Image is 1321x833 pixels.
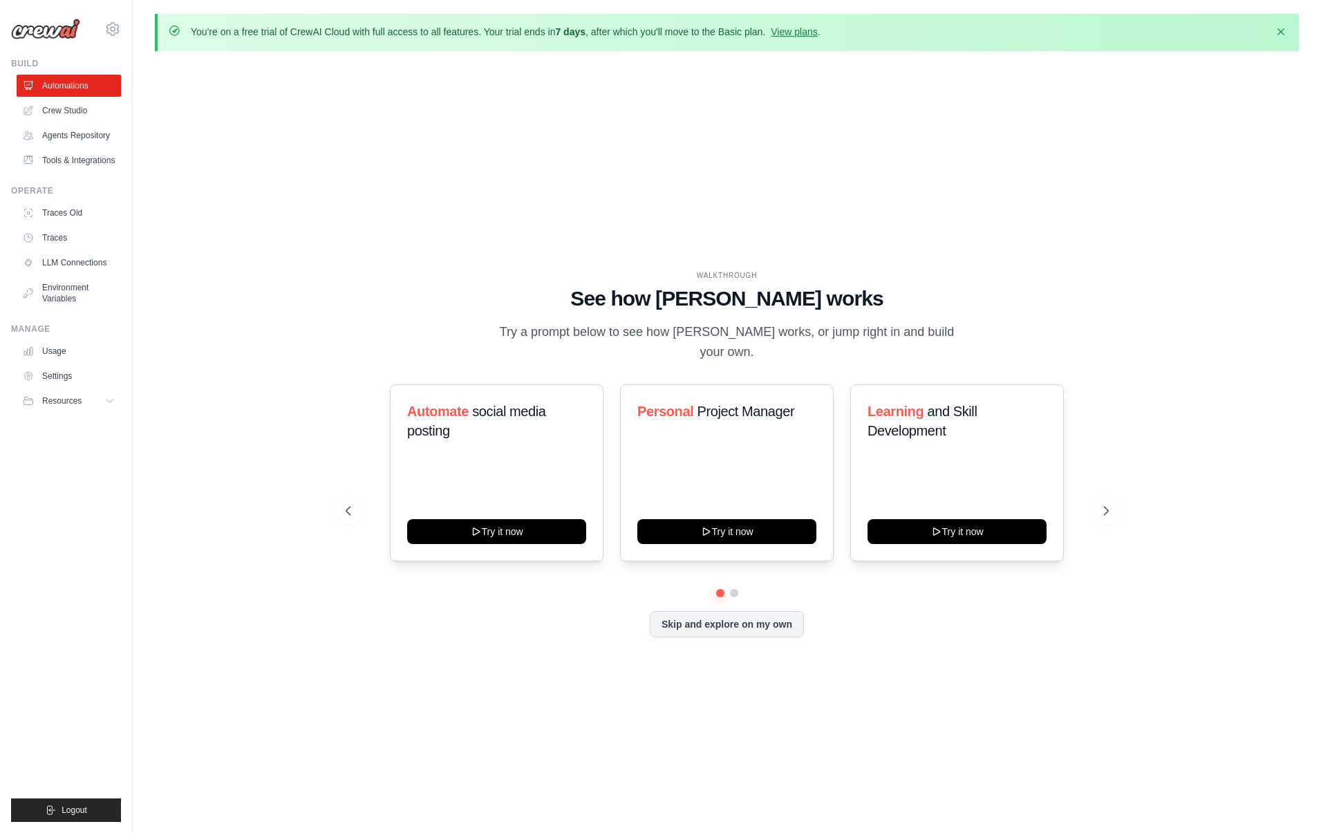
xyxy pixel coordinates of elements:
span: Project Manager [697,404,794,419]
a: Traces [17,227,121,249]
span: social media posting [407,404,546,438]
a: Traces Old [17,202,121,224]
a: Settings [17,365,121,387]
img: Logo [11,19,80,39]
button: Try it now [868,519,1047,544]
a: Agents Repository [17,124,121,147]
button: Resources [17,390,121,412]
span: Personal [637,404,693,419]
a: View plans [771,26,817,37]
button: Skip and explore on my own [650,611,804,637]
iframe: Chat Widget [1252,767,1321,833]
button: Try it now [637,519,816,544]
a: Automations [17,75,121,97]
h1: See how [PERSON_NAME] works [346,286,1109,311]
div: WALKTHROUGH [346,270,1109,281]
span: Automate [407,404,469,419]
div: Build [11,58,121,69]
a: Tools & Integrations [17,149,121,171]
p: You're on a free trial of CrewAI Cloud with full access to all features. Your trial ends in , aft... [191,25,821,39]
span: Logout [62,805,87,816]
div: Operate [11,185,121,196]
a: Environment Variables [17,277,121,310]
div: Manage [11,324,121,335]
span: Resources [42,395,82,406]
a: Usage [17,340,121,362]
p: Try a prompt below to see how [PERSON_NAME] works, or jump right in and build your own. [495,322,959,363]
span: Learning [868,404,924,419]
button: Try it now [407,519,586,544]
button: Logout [11,798,121,822]
a: Crew Studio [17,100,121,122]
a: LLM Connections [17,252,121,274]
strong: 7 days [555,26,585,37]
